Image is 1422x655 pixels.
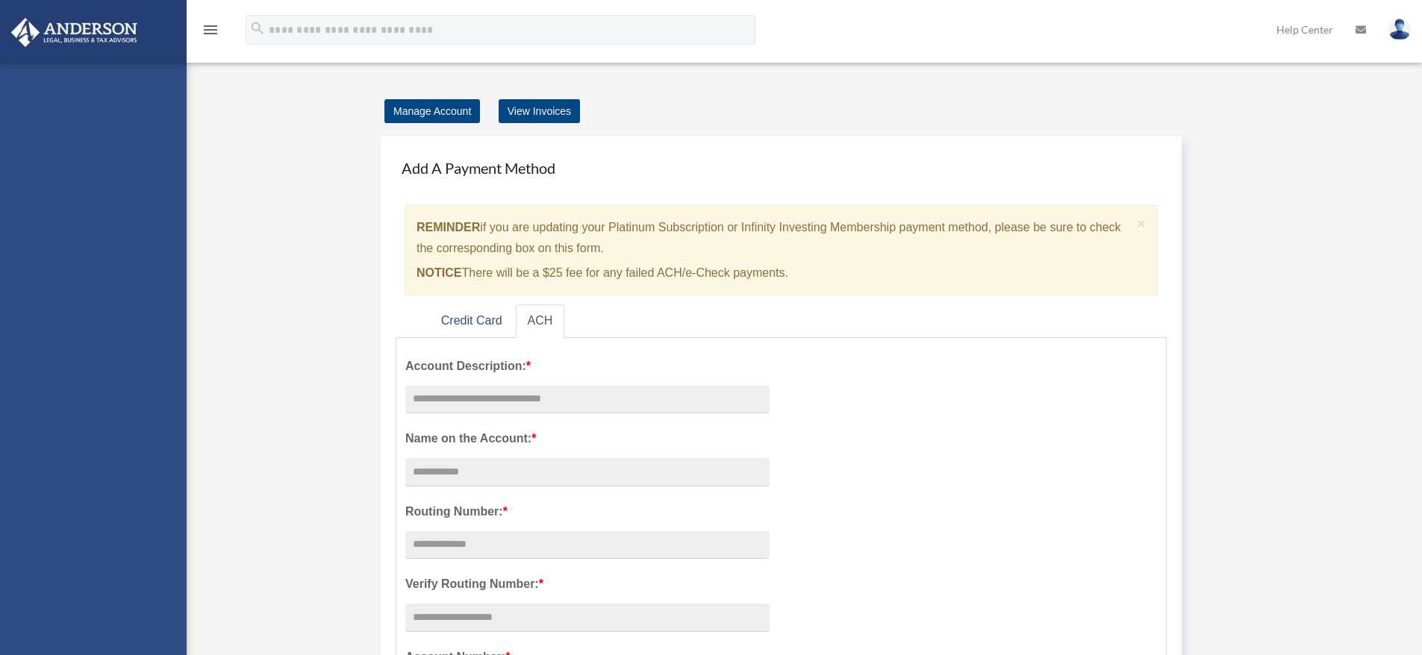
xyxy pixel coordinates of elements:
[405,574,770,595] label: Verify Routing Number:
[249,20,266,37] i: search
[516,304,565,338] a: ACH
[405,205,1158,295] div: if you are updating your Platinum Subscription or Infinity Investing Membership payment method, p...
[499,99,580,123] a: View Invoices
[202,26,219,39] a: menu
[384,99,480,123] a: Manage Account
[202,21,219,39] i: menu
[405,501,770,522] label: Routing Number:
[7,18,142,47] img: Anderson Advisors Platinum Portal
[429,304,514,338] a: Credit Card
[405,356,770,377] label: Account Description:
[1137,215,1147,232] span: ×
[396,151,1167,184] h4: Add A Payment Method
[1137,216,1147,231] button: Close
[405,428,770,449] label: Name on the Account:
[1388,19,1411,40] img: User Pic
[417,266,461,279] strong: NOTICE
[417,221,480,234] strong: REMINDER
[417,263,1131,283] p: There will be a $25 fee for any failed ACH/e-Check payments.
